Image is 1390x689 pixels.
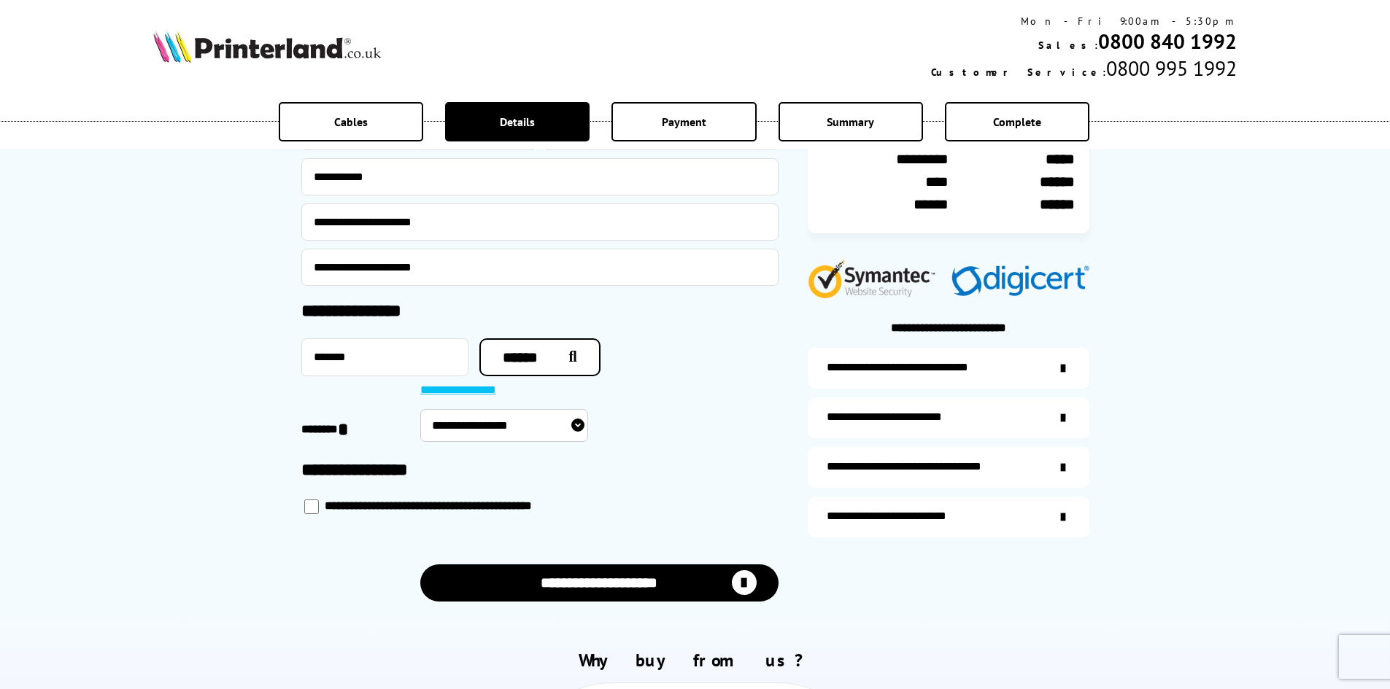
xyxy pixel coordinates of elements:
[1038,39,1098,52] span: Sales:
[1098,28,1237,55] a: 0800 840 1992
[931,66,1106,79] span: Customer Service:
[808,348,1089,389] a: additional-ink
[827,114,874,129] span: Summary
[334,114,368,129] span: Cables
[993,114,1041,129] span: Complete
[500,114,535,129] span: Details
[808,447,1089,488] a: additional-cables
[1106,55,1237,82] span: 0800 995 1992
[153,31,381,63] img: Printerland Logo
[808,497,1089,537] a: secure-website
[931,15,1237,28] div: Mon - Fri 9:00am - 5:30pm
[153,649,1238,672] h2: Why buy from us?
[808,397,1089,438] a: items-arrive
[662,114,706,129] span: Payment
